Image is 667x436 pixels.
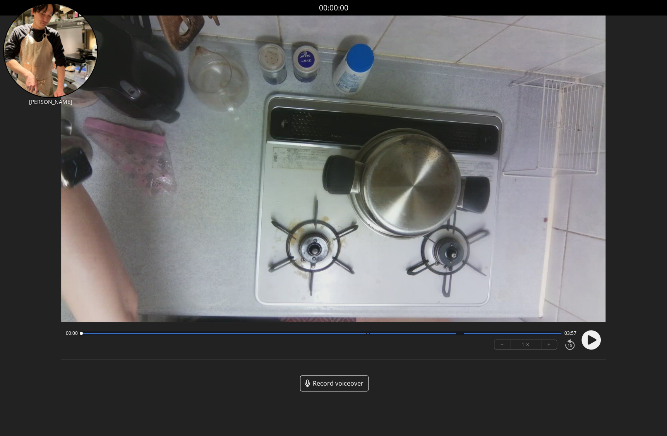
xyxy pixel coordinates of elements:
[510,340,541,349] div: 1 ×
[564,330,576,336] span: 03:57
[300,375,369,391] a: Record voiceover
[319,2,348,14] a: 00:00:00
[494,340,510,349] button: −
[313,379,364,388] span: Record voiceover
[541,340,557,349] button: +
[66,330,78,336] span: 00:00
[3,3,98,98] img: KO
[3,98,98,106] p: [PERSON_NAME]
